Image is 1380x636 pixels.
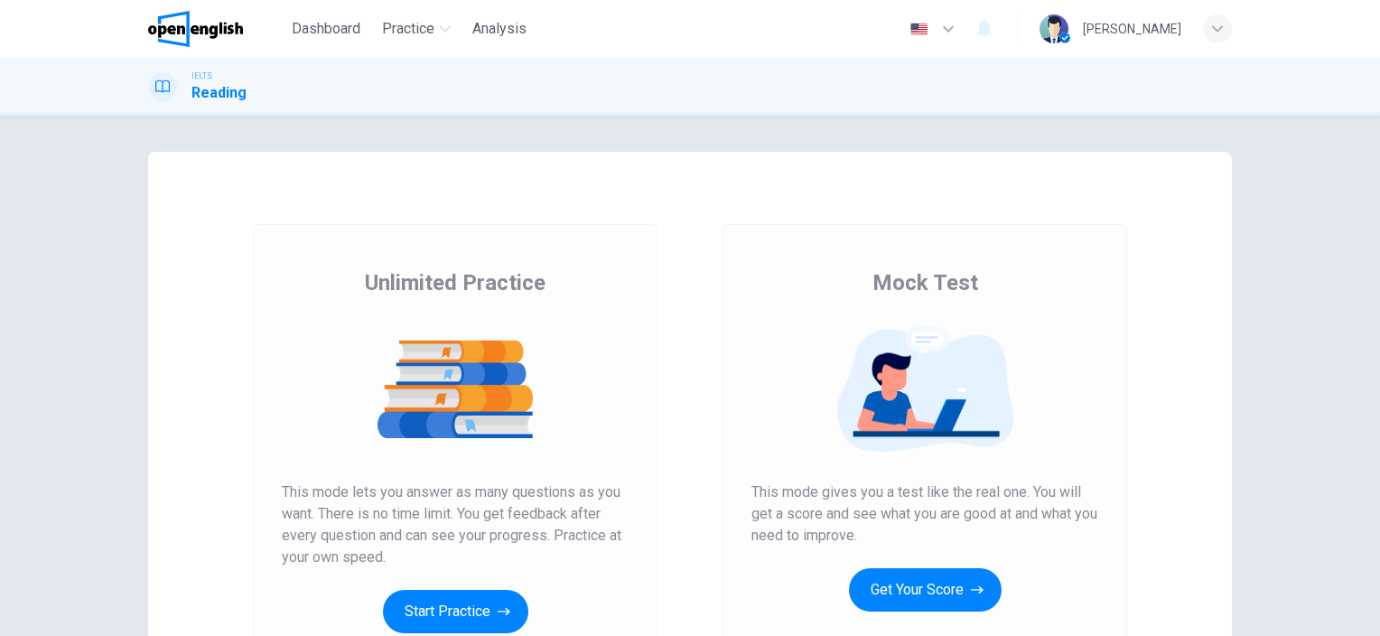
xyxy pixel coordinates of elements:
span: Unlimited Practice [365,268,545,297]
span: Dashboard [292,18,360,40]
img: Profile picture [1040,14,1068,43]
span: Analysis [472,18,527,40]
span: Practice [382,18,434,40]
h1: Reading [191,82,247,104]
button: Practice [375,13,458,45]
span: This mode lets you answer as many questions as you want. There is no time limit. You get feedback... [282,482,629,568]
span: This mode gives you a test like the real one. You will get a score and see what you are good at a... [751,482,1098,547]
img: OpenEnglish logo [148,11,243,47]
div: [PERSON_NAME] [1083,18,1181,40]
button: Start Practice [383,590,528,633]
img: en [908,23,930,36]
button: Get Your Score [849,568,1002,612]
span: IELTS [191,70,212,82]
a: OpenEnglish logo [148,11,284,47]
button: Dashboard [284,13,368,45]
button: Analysis [465,13,534,45]
span: Mock Test [872,268,978,297]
